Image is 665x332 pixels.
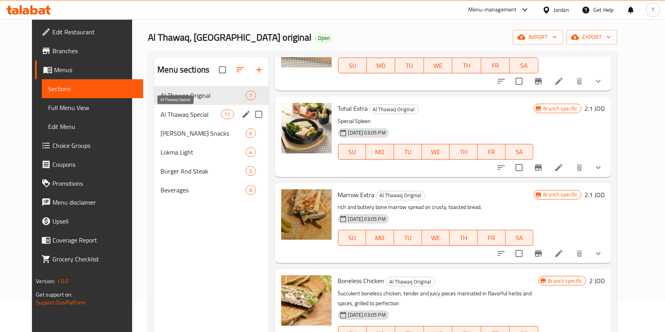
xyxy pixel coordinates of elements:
a: Support.OpsPlatform [36,297,86,308]
button: delete [570,244,589,263]
span: TU [398,60,420,71]
div: Al Thawaq Snacks [161,129,246,138]
a: Edit menu item [554,76,564,86]
h2: Menu sections [157,64,209,76]
button: TU [394,144,422,160]
span: TH [453,146,474,158]
span: WE [427,60,449,71]
span: 5 [246,168,255,175]
span: 6 [246,130,255,137]
img: Boneless Chicken [281,275,332,326]
span: SA [509,232,531,244]
span: Branch specific [545,277,586,285]
span: import [519,32,557,42]
span: FR [481,146,502,158]
span: 6 [246,187,255,194]
h6: 2.1 JOD [585,103,605,114]
div: items [246,166,256,176]
span: Select to update [511,73,527,90]
span: Edit Restaurant [52,27,137,37]
span: Coupons [52,160,137,169]
a: Edit Restaurant [35,22,143,41]
a: Choice Groups [35,136,143,155]
button: SA [510,58,538,73]
img: Tohal Extra [281,103,332,153]
div: Open [315,34,333,43]
span: 4 [246,149,255,156]
span: Al Thawaq, [GEOGRAPHIC_DATA] original [148,28,312,46]
svg: Show Choices [594,76,603,86]
span: Tohal Extra [338,103,368,114]
button: FR [481,58,510,73]
span: Select to update [511,245,527,262]
span: Edit Menu [48,122,137,131]
a: Coupons [35,155,143,174]
svg: Show Choices [594,249,603,258]
span: Sort sections [231,60,250,79]
span: T [652,6,654,14]
span: Full Menu View [48,103,137,112]
a: Grocery Checklist [35,250,143,269]
a: Edit menu item [554,249,564,258]
div: items [246,129,256,138]
span: Al Thawaq Original [370,105,418,114]
div: Al Thawaq Original7 [154,86,268,105]
div: Jordan [554,6,569,14]
nav: Menu sections [154,83,268,203]
span: Burger And Steak [161,166,246,176]
div: Al Thawaq Special11edit [154,105,268,124]
div: Lokma Light [161,147,246,157]
button: sort-choices [492,244,511,263]
button: SA [506,230,534,246]
button: MO [366,230,394,246]
span: 7 [246,92,255,99]
span: Promotions [52,179,137,188]
button: delete [570,158,589,177]
svg: Show Choices [594,163,603,172]
span: WE [425,146,447,158]
button: sort-choices [492,72,511,91]
button: WE [422,144,450,160]
span: Menu disclaimer [52,198,137,207]
span: Branch specific [540,191,581,198]
p: rich and buttery bone marrow spread on crusty, toasted bread. [338,202,534,212]
button: Branch-specific-item [529,158,548,177]
div: items [246,147,256,157]
span: Beverages [161,185,246,195]
span: MO [369,146,391,158]
div: Burger And Steak5 [154,162,268,181]
span: Version: [36,276,55,286]
button: MO [366,144,394,160]
button: FR [478,230,506,246]
button: delete [570,72,589,91]
span: Get support on: [36,289,72,300]
div: [PERSON_NAME] Snacks6 [154,124,268,143]
a: Menus [35,60,143,79]
button: export [566,30,617,45]
button: Branch-specific-item [529,244,548,263]
a: Edit menu item [554,163,564,172]
span: Al Thawaq Original [387,277,435,286]
button: sort-choices [492,158,511,177]
button: TH [450,144,478,160]
span: Branch specific [540,105,581,112]
a: Branches [35,41,143,60]
span: MO [370,60,392,71]
img: Marrow Extra [281,189,332,240]
span: Al Thawaq Original [161,91,246,100]
span: Boneless Chicken [338,275,385,287]
span: [PERSON_NAME] Snacks [161,129,246,138]
div: Beverages6 [154,181,268,200]
span: Sections [48,84,137,93]
a: Menu disclaimer [35,193,143,212]
div: Lokma Light4 [154,143,268,162]
span: Select to update [511,159,527,176]
span: Menus [54,65,137,75]
button: TH [452,58,481,73]
span: SA [509,146,531,158]
button: SU [338,230,366,246]
h6: 2.1 JOD [585,189,605,200]
div: Al Thawaq Original [376,191,425,200]
a: Edit Menu [42,117,143,136]
button: WE [422,230,450,246]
